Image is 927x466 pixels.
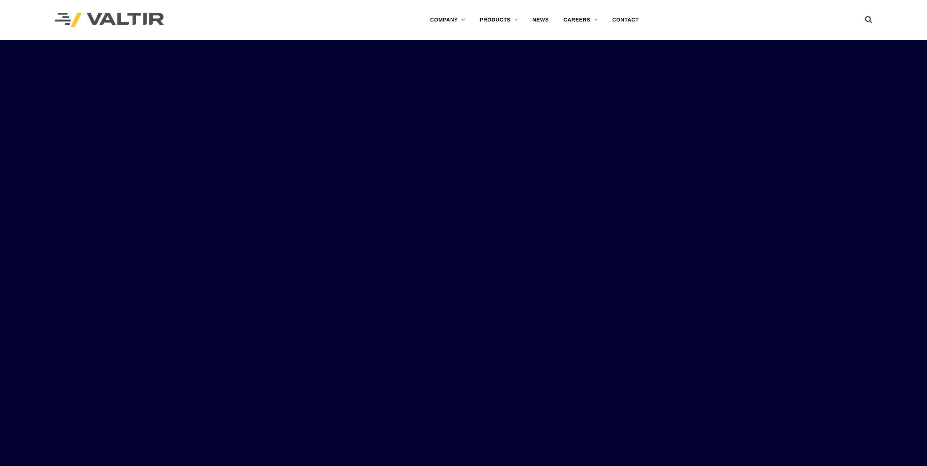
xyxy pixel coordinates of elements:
a: COMPANY [423,13,472,27]
a: NEWS [525,13,556,27]
a: CAREERS [556,13,605,27]
a: PRODUCTS [472,13,525,27]
a: CONTACT [605,13,646,27]
img: Valtir [55,13,164,28]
